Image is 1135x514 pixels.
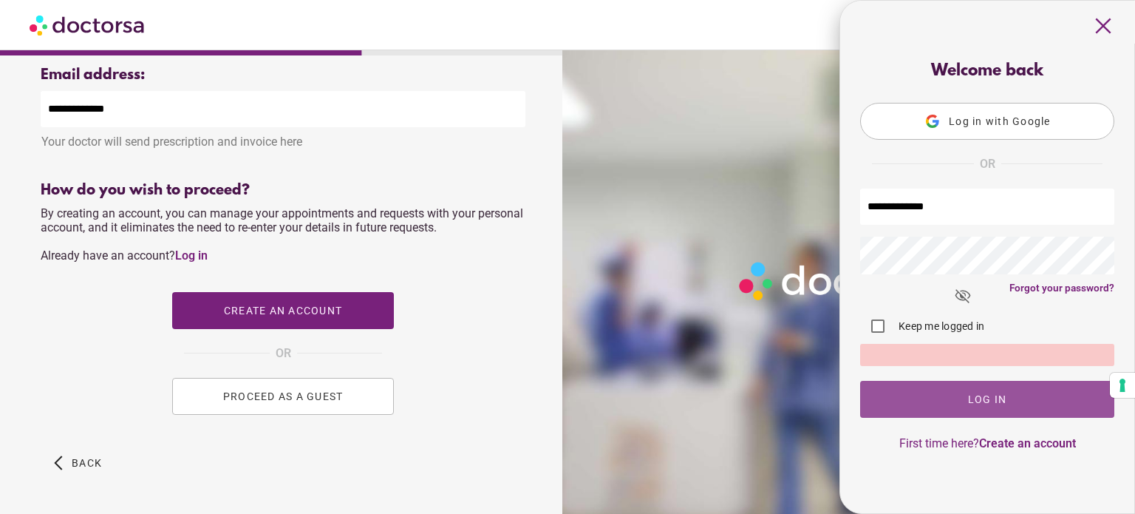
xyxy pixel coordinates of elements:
[860,62,1114,81] div: Welcome back
[224,305,342,317] span: Create an account
[276,344,291,363] span: OR
[172,378,394,415] button: PROCEED AS A GUEST
[980,155,995,174] span: OR
[968,393,1007,405] span: Log In
[172,292,394,329] button: Create an account
[860,436,1114,450] p: First time here?
[223,390,344,402] span: PROCEED AS A GUEST
[979,436,1076,450] a: Create an account
[41,127,525,149] div: Your doctor will send prescription and invoice here
[949,115,1051,127] span: Log in with Google
[48,444,108,481] button: arrow_back_ios Back
[1110,373,1135,398] button: Your consent preferences for tracking technologies
[860,103,1114,140] button: Log in with Google
[41,67,525,84] div: Email address:
[41,182,525,199] div: How do you wish to proceed?
[733,256,960,306] img: Logo-Doctorsa-trans-White-partial-flat.png
[1089,12,1117,40] span: close
[72,457,102,469] span: Back
[943,276,983,316] span: visibility_off
[30,8,146,41] img: Doctorsa.com
[1009,282,1114,294] a: Forgot your password?
[175,248,208,263] a: Log in
[860,381,1114,418] button: Log In
[41,206,523,263] span: By creating an account, you can manage your appointments and requests with your personal account,...
[896,319,984,334] label: Keep me logged in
